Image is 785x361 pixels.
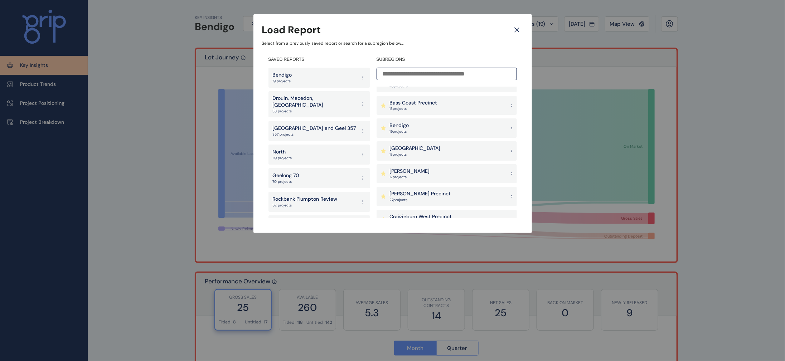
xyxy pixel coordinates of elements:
[390,122,409,129] p: Bendigo
[273,196,338,203] p: Rockbank Plumpton Review
[390,190,451,197] p: [PERSON_NAME] Precinct
[390,106,437,111] p: 13 project s
[390,175,430,180] p: 12 project s
[390,145,441,152] p: [GEOGRAPHIC_DATA]
[268,57,370,63] h4: SAVED REPORTS
[273,203,338,208] p: 52 projects
[273,72,292,79] p: Bendigo
[390,213,452,220] p: Craigieburn West Precinct
[273,79,292,84] p: 19 projects
[390,129,409,134] p: 19 project s
[262,40,523,47] p: Select from a previously saved report or search for a subregion below...
[273,125,356,132] p: [GEOGRAPHIC_DATA] and Geel 357
[273,156,292,161] p: 119 projects
[273,179,300,184] p: 70 projects
[273,172,300,179] p: Geelong 70
[390,152,441,157] p: 13 project s
[262,23,321,37] h3: Load Report
[273,132,356,137] p: 357 projects
[273,109,357,114] p: 38 projects
[273,148,292,156] p: North
[390,168,430,175] p: [PERSON_NAME]
[377,57,517,63] h4: SUBREGIONS
[273,95,357,109] p: Drouin, Macedon, [GEOGRAPHIC_DATA]
[390,99,437,107] p: Bass Coast Precinct
[390,197,451,203] p: 27 project s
